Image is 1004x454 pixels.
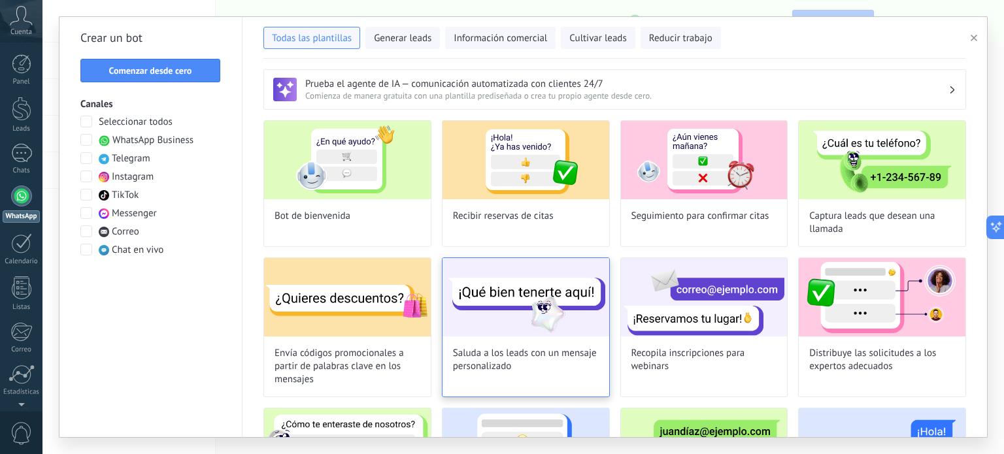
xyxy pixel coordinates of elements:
[305,90,948,101] span: Comienza de manera gratuita con una plantilla prediseñada o crea tu propio agente desde cero.
[453,210,554,223] span: Recibir reservas de citas
[631,210,769,223] span: Seguimiento para confirmar citas
[641,27,721,49] button: Reducir trabajo
[809,210,955,236] span: Captura leads que desean una llamada
[3,388,41,397] div: Estadísticas
[264,121,431,199] img: Bot de bienvenida
[109,66,192,75] span: Comenzar desde cero
[264,258,431,336] img: Envía códigos promocionales a partir de palabras clave en los mensajes
[80,59,220,82] button: Comenzar desde cero
[3,257,41,266] div: Calendario
[3,210,40,223] div: WhatsApp
[272,32,352,45] span: Todas las plantillas
[10,28,32,37] span: Cuenta
[80,98,221,110] h3: Canales
[809,347,955,373] span: Distribuye las solicitudes a los expertos adecuados
[80,27,221,48] h2: Crear un bot
[3,346,41,354] div: Correo
[3,167,41,175] div: Chats
[443,258,609,336] img: Saluda a los leads con un mensaje personalizado
[569,32,626,45] span: Cultivar leads
[799,258,965,336] img: Distribuye las solicitudes a los expertos adecuados
[112,134,193,147] span: WhatsApp Business
[621,258,788,336] img: Recopila inscripciones para webinars
[365,27,440,49] button: Generar leads
[275,347,420,386] span: Envía códigos promocionales a partir de palabras clave en los mensajes
[305,78,948,90] h3: Prueba el agente de IA — comunicación automatizada con clientes 24/7
[445,27,556,49] button: Información comercial
[453,347,599,373] span: Saluda a los leads con un mensaje personalizado
[112,170,154,184] span: Instagram
[799,121,965,199] img: Captura leads que desean una llamada
[649,32,712,45] span: Reducir trabajo
[112,152,150,165] span: Telegram
[112,225,139,238] span: Correo
[263,27,360,49] button: Todas las plantillas
[631,347,777,373] span: Recopila inscripciones para webinars
[275,210,350,223] span: Bot de bienvenida
[99,116,173,129] span: Seleccionar todos
[3,303,41,312] div: Listas
[443,121,609,199] img: Recibir reservas de citas
[561,27,635,49] button: Cultivar leads
[3,125,41,133] div: Leads
[374,32,431,45] span: Generar leads
[112,244,163,257] span: Chat en vivo
[621,121,788,199] img: Seguimiento para confirmar citas
[112,189,139,202] span: TikTok
[112,207,157,220] span: Messenger
[454,32,547,45] span: Información comercial
[3,78,41,86] div: Panel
